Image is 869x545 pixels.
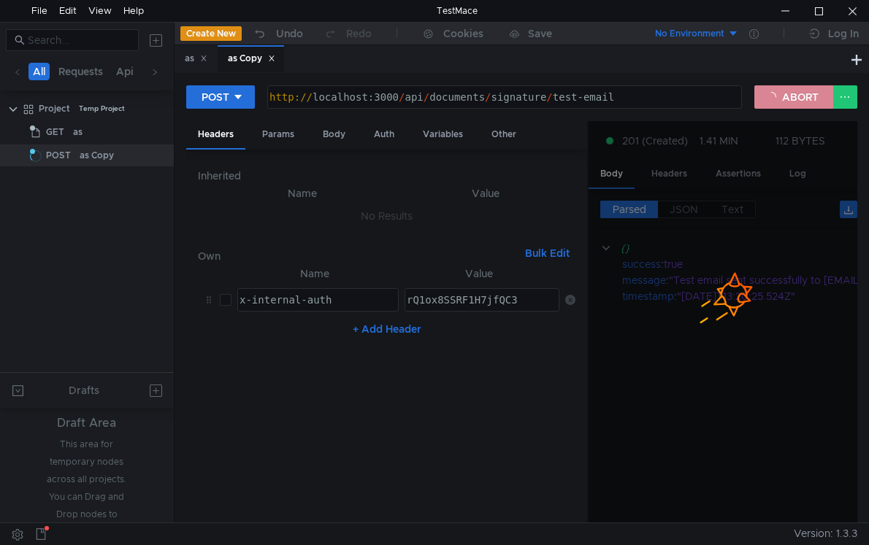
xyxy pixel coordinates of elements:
div: POST [202,89,229,105]
button: Redo [313,23,382,45]
div: Temp Project [79,98,125,120]
div: Variables [411,121,475,148]
button: Scripts [142,63,186,80]
div: Log In [828,25,859,42]
div: Project [39,98,70,120]
div: No Environment [655,27,724,41]
span: GET [46,121,64,143]
th: Name [231,265,399,282]
div: as [73,121,83,143]
button: All [28,63,50,80]
button: Bulk Edit [519,244,575,262]
div: Body [311,121,357,148]
div: as [185,51,207,66]
div: Auth [362,121,406,148]
div: as Copy [228,51,275,66]
nz-embed-empty: No Results [361,209,413,223]
th: Name [210,185,396,202]
div: Params [250,121,306,148]
button: ABORT [754,85,833,109]
button: + Add Header [347,320,427,338]
h6: Own [198,247,520,265]
th: Value [396,185,575,202]
div: Other [480,121,528,148]
h6: Inherited [198,167,576,185]
button: POST [186,85,255,109]
input: Search... [28,32,130,48]
div: Headers [186,121,245,150]
div: Redo [346,25,372,42]
button: Create New [180,26,242,41]
div: as Copy [80,144,114,166]
button: Api [112,63,138,80]
span: POST [46,144,71,166]
div: Cookies [443,25,483,42]
button: Requests [54,63,107,80]
button: No Environment [638,22,739,45]
div: Undo [276,25,303,42]
div: Drafts [69,382,99,399]
span: Loading... [30,150,42,162]
th: Value [399,265,560,282]
span: Version: 1.3.3 [794,523,857,544]
button: Undo [242,23,313,45]
div: Save [528,28,552,39]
